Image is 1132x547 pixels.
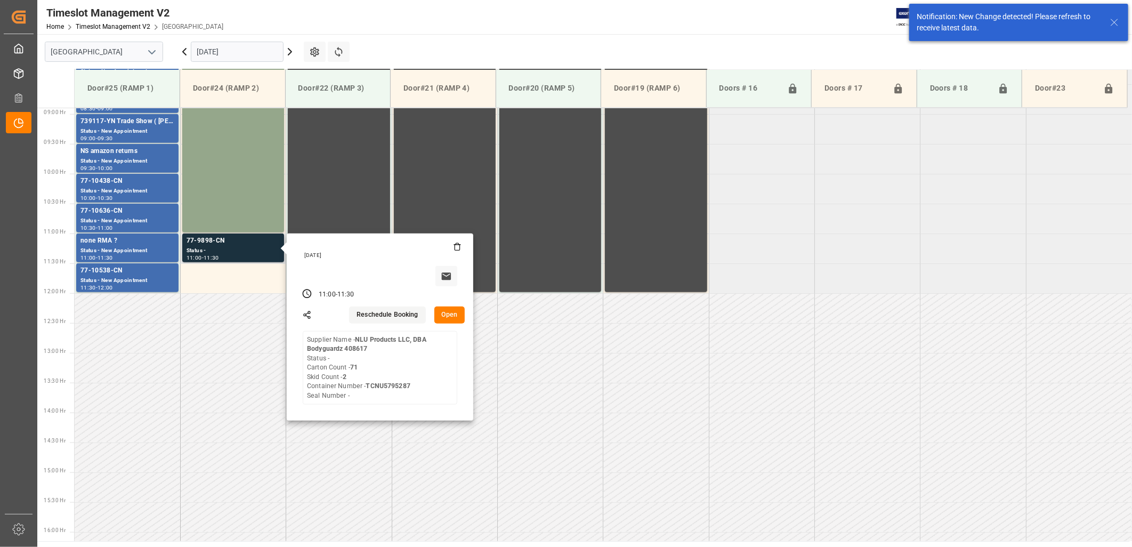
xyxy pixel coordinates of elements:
[80,276,174,285] div: Status - New Appointment
[820,78,888,99] div: Doors # 17
[143,44,159,60] button: open menu
[44,288,66,294] span: 12:00 Hr
[80,187,174,196] div: Status - New Appointment
[350,364,358,371] b: 71
[80,266,174,276] div: 77-10538-CN
[80,116,174,127] div: 739117-YN Trade Show ( [PERSON_NAME] ) ?
[44,109,66,115] span: 09:00 Hr
[715,78,783,99] div: Doors # 16
[610,78,698,98] div: Door#19 (RAMP 6)
[80,285,96,290] div: 11:30
[98,136,113,141] div: 09:30
[98,285,113,290] div: 12:00
[98,166,113,171] div: 10:00
[434,307,465,324] button: Open
[399,78,487,98] div: Door#21 (RAMP 4)
[96,226,98,230] div: -
[505,78,593,98] div: Door#20 (RAMP 5)
[1031,78,1099,99] div: Door#23
[80,127,174,136] div: Status - New Appointment
[44,259,66,264] span: 11:30 Hr
[80,196,96,200] div: 10:00
[80,255,96,260] div: 11:00
[80,206,174,216] div: 77-10636-CN
[202,255,204,260] div: -
[98,106,113,111] div: 09:00
[189,78,277,98] div: Door#24 (RAMP 2)
[80,236,174,246] div: none RMA ?
[46,23,64,30] a: Home
[96,166,98,171] div: -
[187,255,202,260] div: 11:00
[80,157,174,166] div: Status - New Appointment
[44,318,66,324] span: 12:30 Hr
[76,23,150,30] a: Timeslot Management V2
[98,226,113,230] div: 11:00
[44,527,66,533] span: 16:00 Hr
[44,438,66,444] span: 14:30 Hr
[294,78,382,98] div: Door#22 (RAMP 3)
[44,169,66,175] span: 10:00 Hr
[80,216,174,226] div: Status - New Appointment
[80,226,96,230] div: 10:30
[366,382,410,390] b: TCNU5795287
[83,78,171,98] div: Door#25 (RAMP 1)
[307,335,453,401] div: Supplier Name - Status - Carton Count - Skid Count - Container Number - Seal Number -
[204,255,219,260] div: 11:30
[349,307,425,324] button: Reschedule Booking
[44,229,66,235] span: 11:00 Hr
[319,290,336,300] div: 11:00
[926,78,994,99] div: Doors # 18
[187,236,280,246] div: 77-9898-CN
[80,146,174,157] div: NS amazon returns
[343,373,346,381] b: 2
[336,290,337,300] div: -
[80,246,174,255] div: Status - New Appointment
[98,196,113,200] div: 10:30
[96,196,98,200] div: -
[44,348,66,354] span: 13:00 Hr
[187,246,280,255] div: Status -
[44,378,66,384] span: 13:30 Hr
[80,166,96,171] div: 09:30
[46,5,223,21] div: Timeslot Management V2
[917,11,1100,34] div: Notification: New Change detected! Please refresh to receive latest data.
[96,136,98,141] div: -
[896,8,933,27] img: Exertis%20JAM%20-%20Email%20Logo.jpg_1722504956.jpg
[96,285,98,290] div: -
[44,199,66,205] span: 10:30 Hr
[44,408,66,414] span: 14:00 Hr
[80,106,96,111] div: 08:30
[80,176,174,187] div: 77-10438-CN
[44,468,66,473] span: 15:00 Hr
[44,139,66,145] span: 09:30 Hr
[191,42,284,62] input: DD.MM.YYYY
[45,42,163,62] input: Type to search/select
[96,106,98,111] div: -
[98,255,113,260] div: 11:30
[301,252,462,259] div: [DATE]
[96,255,98,260] div: -
[307,336,426,353] b: NLU Products LLC, DBA Bodyguardz 408617
[44,497,66,503] span: 15:30 Hr
[337,290,354,300] div: 11:30
[80,136,96,141] div: 09:00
